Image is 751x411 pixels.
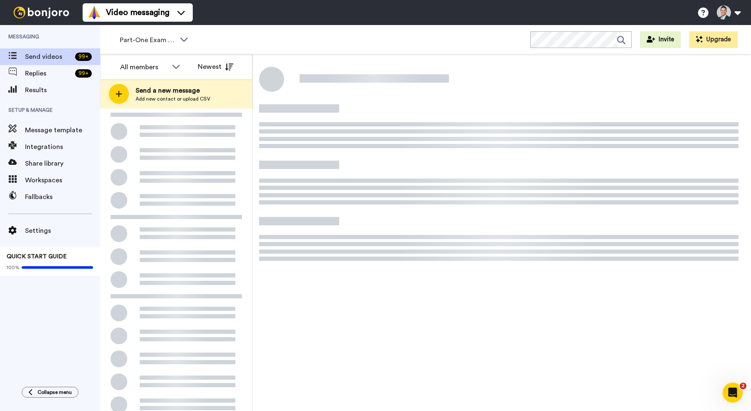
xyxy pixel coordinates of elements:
[689,31,738,48] button: Upgrade
[25,226,100,236] span: Settings
[25,192,100,202] span: Fallbacks
[640,31,681,48] button: Invite
[723,383,743,403] iframe: Intercom live chat
[10,7,73,18] img: bj-logo-header-white.svg
[192,58,239,75] button: Newest
[25,52,72,62] span: Send videos
[25,175,100,185] span: Workspaces
[7,264,20,271] span: 100%
[7,254,67,260] span: QUICK START GUIDE
[120,35,176,45] span: Part-One Exam Booked
[136,96,210,102] span: Add new contact or upload CSV
[88,6,101,19] img: vm-color.svg
[75,53,92,61] div: 99 +
[25,159,100,169] span: Share library
[106,7,169,18] span: Video messaging
[22,387,78,398] button: Collapse menu
[120,62,168,72] div: All members
[38,389,72,396] span: Collapse menu
[25,125,100,135] span: Message template
[25,85,100,95] span: Results
[25,142,100,152] span: Integrations
[136,86,210,96] span: Send a new message
[740,383,746,389] span: 2
[25,68,72,78] span: Replies
[75,69,92,78] div: 99 +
